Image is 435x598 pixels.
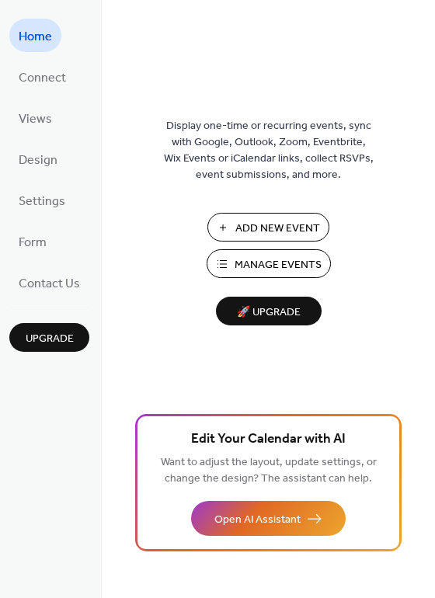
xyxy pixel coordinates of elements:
[19,66,66,90] span: Connect
[9,266,89,299] a: Contact Us
[216,297,322,325] button: 🚀 Upgrade
[214,512,301,528] span: Open AI Assistant
[9,183,75,217] a: Settings
[225,302,312,323] span: 🚀 Upgrade
[26,331,74,347] span: Upgrade
[191,501,346,536] button: Open AI Assistant
[19,189,65,214] span: Settings
[9,323,89,352] button: Upgrade
[19,272,80,296] span: Contact Us
[207,249,331,278] button: Manage Events
[235,257,322,273] span: Manage Events
[19,231,47,255] span: Form
[161,452,377,489] span: Want to adjust the layout, update settings, or change the design? The assistant can help.
[9,224,56,258] a: Form
[207,213,329,242] button: Add New Event
[191,429,346,450] span: Edit Your Calendar with AI
[9,60,75,93] a: Connect
[19,107,52,131] span: Views
[9,142,67,176] a: Design
[164,118,374,183] span: Display one-time or recurring events, sync with Google, Outlook, Zoom, Eventbrite, Wix Events or ...
[235,221,320,237] span: Add New Event
[19,148,57,172] span: Design
[9,19,61,52] a: Home
[19,25,52,49] span: Home
[9,101,61,134] a: Views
